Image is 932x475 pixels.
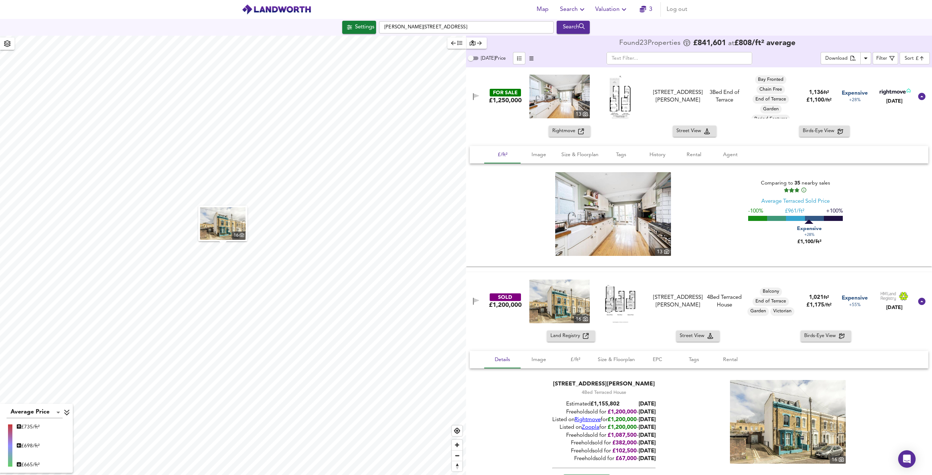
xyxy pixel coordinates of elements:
button: Birds-Eye View [799,126,850,137]
span: 35 [794,181,800,186]
div: 16 [232,231,246,240]
span: Log out [667,4,687,15]
div: Sort [900,52,930,64]
button: Search [557,2,589,17]
button: Download [821,52,860,64]
span: Victorian [770,308,794,314]
span: Rightmove [552,127,578,135]
span: Image [525,355,553,364]
button: Reset bearing to north [452,461,462,471]
span: +28% [804,232,814,238]
span: Expensive [842,294,868,302]
div: £ 665/ft² [17,461,40,468]
span: Valuation [595,4,628,15]
span: ft² [824,90,829,95]
button: Land Registry [547,330,595,342]
b: [DATE] [639,401,656,407]
button: property thumbnail 16 [198,206,248,241]
div: Garden [747,307,769,316]
div: Victorian [770,307,794,316]
span: Size & Floorplan [598,355,635,364]
span: Street View [676,127,704,135]
div: 13 [574,110,590,118]
div: £1,250,000 [489,96,522,104]
button: Map [531,2,554,17]
span: / ft² [824,98,832,103]
span: £ 1,200,000 [608,409,637,415]
span: Size & Floorplan [561,150,599,159]
img: Floorplan [604,280,636,323]
button: Zoom in [452,440,462,450]
div: Chain Free [757,85,785,94]
a: property thumbnail 13 [529,75,590,118]
span: £ 1,087,500 [608,433,637,438]
button: Find my location [452,425,462,436]
div: Found 23 Propert ies [619,40,682,47]
a: Zoopla [582,425,599,430]
div: Period Features [751,115,790,123]
div: 4 Bed Terraced House [706,294,743,309]
div: £1,100/ft² [791,224,828,245]
span: Expensive [797,225,822,232]
div: 13 [655,248,671,256]
div: Search [558,23,588,32]
div: Estimated [552,400,656,408]
span: / ft² [824,303,832,308]
button: Valuation [592,2,631,17]
div: 3 Bed End of Terrace [706,89,743,104]
span: +28% [849,97,861,103]
div: [STREET_ADDRESS][PERSON_NAME] [653,89,703,104]
img: logo [242,4,311,15]
span: at [728,40,734,47]
span: EPC [644,355,671,364]
div: SOLD£1,200,000 property thumbnail 16 Floorplan[STREET_ADDRESS][PERSON_NAME]4Bed Terraced HouseBal... [466,272,932,330]
span: Birds-Eye View [803,127,837,135]
span: Garden [760,106,782,112]
span: Tags [680,355,708,364]
img: property thumbnail [529,280,590,323]
span: [DATE] [639,456,656,462]
button: Download Results [860,52,871,64]
div: Freehold sold for - [552,439,656,447]
a: Rightmove [574,417,601,423]
span: History [644,150,671,159]
div: Run Your Search [557,21,590,34]
span: [DATE] Price [481,56,506,61]
div: £1,200,000 [489,301,522,309]
div: 4 Bed Terraced House [552,389,656,396]
svg: Show Details [917,297,926,306]
span: £ 961/ft² [785,209,804,214]
div: Click to configure Search Settings [342,21,376,34]
span: Zoom out [452,451,462,461]
img: Land Registry [880,292,909,301]
span: Balcony [760,288,782,295]
div: FOR SALE [490,89,521,96]
span: +100% [826,209,843,214]
button: Street View [673,126,716,137]
img: property thumbnail [200,207,246,240]
div: 16 [574,315,590,323]
span: [DATE] [639,425,656,430]
div: Listed on for - [552,424,656,431]
span: Period Features [751,116,790,122]
div: SOLD [490,293,521,301]
img: property thumbnail [529,75,590,118]
button: Street View [676,330,720,342]
span: £ 1,200,000 [608,417,637,423]
div: Download [825,55,848,63]
img: property thumbnail [555,172,671,256]
span: £/ft² [489,150,516,159]
span: Expensive [842,90,868,97]
div: Garden [760,105,782,114]
div: Freehold sold for - [552,455,656,463]
div: [STREET_ADDRESS][PERSON_NAME] [653,294,703,309]
span: Tags [607,150,635,159]
input: Enter a location... [379,21,554,33]
span: End of Terrace [753,298,789,305]
span: Rental [680,150,708,159]
span: Birds-Eye View [804,332,839,340]
span: Bay Fronted [755,76,786,83]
